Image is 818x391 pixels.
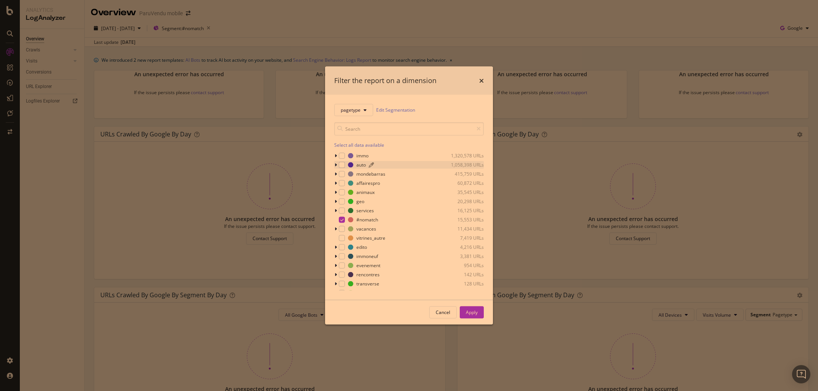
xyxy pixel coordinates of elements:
div: Apply [466,309,478,316]
div: emploi [356,290,371,296]
div: 60,872 URLs [446,180,484,186]
div: services [356,207,374,214]
div: 20,298 URLs [446,198,484,205]
div: vacances [356,226,376,232]
a: Edit Segmentation [376,106,415,114]
button: Apply [460,306,484,318]
div: geo [356,198,364,205]
div: auto [356,162,366,168]
div: evenement [356,262,380,269]
div: 16,125 URLs [446,207,484,214]
div: 142 URLs [446,271,484,278]
div: 7,419 URLs [446,235,484,241]
div: 1,320,578 URLs [446,152,484,159]
div: Cancel [436,309,450,316]
div: edito [356,244,367,250]
button: Cancel [429,306,457,318]
div: 3,381 URLs [446,253,484,260]
input: Search [334,122,484,135]
div: 1,058,398 URLs [446,162,484,168]
div: 35,545 URLs [446,189,484,195]
div: modal [325,67,493,325]
div: vitrines_autre [356,235,385,241]
div: Filter the report on a dimension [334,76,436,86]
div: 954 URLs [446,262,484,269]
div: immoneuf [356,253,378,260]
div: immo [356,152,369,159]
div: mondebarras [356,171,385,177]
div: 415,759 URLs [446,171,484,177]
div: Select all data available [334,141,484,148]
div: Open Intercom Messenger [792,365,810,383]
div: times [479,76,484,86]
div: rencontres [356,271,380,278]
div: transverse [356,280,379,287]
div: 128 URLs [446,280,484,287]
div: 15,553 URLs [446,216,484,223]
div: 98 URLs [446,290,484,296]
div: affairespro [356,180,380,186]
div: #nomatch [356,216,378,223]
div: 11,434 URLs [446,226,484,232]
div: 4,216 URLs [446,244,484,250]
button: pagetype [334,104,373,116]
span: pagetype [341,107,361,113]
div: animaux [356,189,375,195]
